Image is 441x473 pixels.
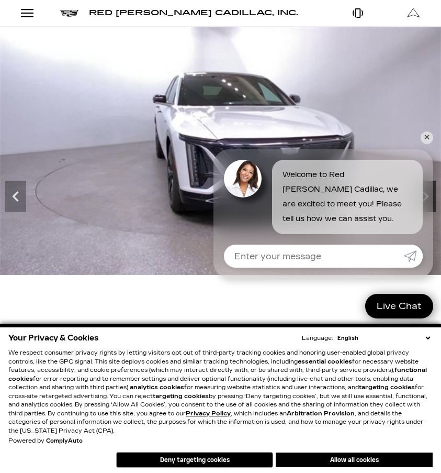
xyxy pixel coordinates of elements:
[8,438,83,444] div: Powered by
[60,9,78,17] a: Cadillac logo
[276,453,433,467] button: Allow all cookies
[8,349,433,435] p: We respect consumer privacy rights by letting visitors opt out of third-party tracking cookies an...
[89,9,298,17] a: Red [PERSON_NAME] Cadillac, Inc.
[302,335,333,341] div: Language:
[359,384,415,391] strong: targeting cookies
[224,245,404,268] input: Enter your message
[365,294,433,318] a: Live Chat
[116,452,273,468] button: Deny targeting cookies
[335,334,433,343] select: Language Select
[298,358,352,365] strong: essential cookies
[60,10,78,17] img: Cadillac logo
[404,245,423,268] a: Submit
[272,160,423,234] div: Welcome to Red [PERSON_NAME] Cadillac, we are excited to meet you! Please tell us how we can assi...
[8,331,99,345] span: Your Privacy & Cookies
[224,160,262,197] img: Agent profile photo
[287,410,355,417] strong: Arbitration Provision
[371,300,427,312] span: Live Chat
[153,393,209,400] strong: targeting cookies
[186,410,231,417] a: Privacy Policy
[46,438,83,444] a: ComplyAuto
[89,8,298,17] span: Red [PERSON_NAME] Cadillac, Inc.
[130,384,184,391] strong: analytics cookies
[8,367,427,382] strong: functional cookies
[5,181,26,212] div: Previous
